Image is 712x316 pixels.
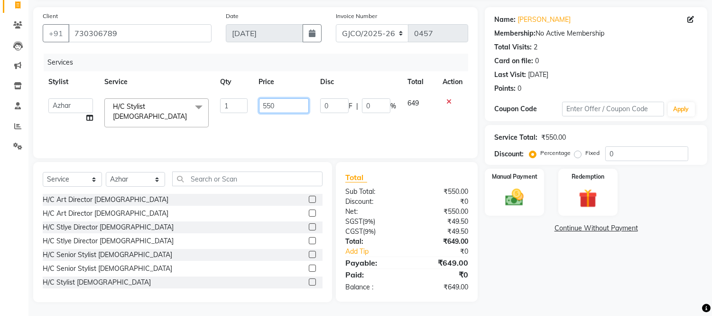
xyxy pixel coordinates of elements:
[562,102,664,116] input: Enter Offer / Coupon Code
[494,70,526,80] div: Last Visit:
[407,217,476,227] div: ₹49.50
[338,227,407,237] div: ( )
[494,29,536,38] div: Membership:
[338,207,407,217] div: Net:
[44,54,475,71] div: Services
[43,278,151,287] div: H/C Stylist [DEMOGRAPHIC_DATA]
[338,282,407,292] div: Balance :
[253,71,314,93] th: Price
[345,217,362,226] span: SGST
[407,99,419,107] span: 649
[172,172,323,186] input: Search or Scan
[338,187,407,197] div: Sub Total:
[365,228,374,235] span: 9%
[407,257,476,268] div: ₹649.00
[407,207,476,217] div: ₹550.00
[43,195,168,205] div: H/C Art Director [DEMOGRAPHIC_DATA]
[518,15,571,25] a: [PERSON_NAME]
[338,217,407,227] div: ( )
[407,227,476,237] div: ₹49.50
[390,101,396,111] span: %
[534,42,537,52] div: 2
[494,104,562,114] div: Coupon Code
[338,197,407,207] div: Discount:
[113,102,187,121] span: H/C Stylist [DEMOGRAPHIC_DATA]
[407,237,476,247] div: ₹649.00
[492,172,537,181] label: Manual Payment
[338,257,407,268] div: Payable:
[338,269,407,280] div: Paid:
[494,15,516,25] div: Name:
[494,56,533,66] div: Card on file:
[540,149,571,157] label: Percentage
[43,222,174,232] div: H/C Stlye Director [DEMOGRAPHIC_DATA]
[43,250,172,260] div: H/C Senior Stylist [DEMOGRAPHIC_DATA]
[494,84,516,94] div: Points:
[43,209,168,219] div: H/C Art Director [DEMOGRAPHIC_DATA]
[573,187,603,210] img: _gift.svg
[535,56,539,66] div: 0
[356,101,358,111] span: |
[494,29,698,38] div: No Active Membership
[99,71,214,93] th: Service
[407,197,476,207] div: ₹0
[407,187,476,197] div: ₹550.00
[364,218,373,225] span: 9%
[494,149,524,159] div: Discount:
[499,187,529,208] img: _cash.svg
[345,227,363,236] span: CGST
[437,71,468,93] th: Action
[407,269,476,280] div: ₹0
[338,237,407,247] div: Total:
[528,70,548,80] div: [DATE]
[402,71,437,93] th: Total
[226,12,239,20] label: Date
[43,71,99,93] th: Stylist
[407,282,476,292] div: ₹649.00
[43,12,58,20] label: Client
[541,133,566,143] div: ₹550.00
[338,247,418,257] a: Add Tip
[43,264,172,274] div: H/C Senior Stylist [DEMOGRAPHIC_DATA]
[68,24,212,42] input: Search by Name/Mobile/Email/Code
[214,71,253,93] th: Qty
[349,101,352,111] span: F
[487,223,705,233] a: Continue Without Payment
[314,71,402,93] th: Disc
[668,102,695,116] button: Apply
[494,133,537,143] div: Service Total:
[585,149,600,157] label: Fixed
[336,12,377,20] label: Invoice Number
[418,247,476,257] div: ₹0
[572,172,604,181] label: Redemption
[345,172,367,182] span: Total
[518,84,521,94] div: 0
[494,42,532,52] div: Total Visits:
[43,236,174,246] div: H/C Stlye Director [DEMOGRAPHIC_DATA]
[43,24,69,42] button: +91
[187,112,191,121] a: x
